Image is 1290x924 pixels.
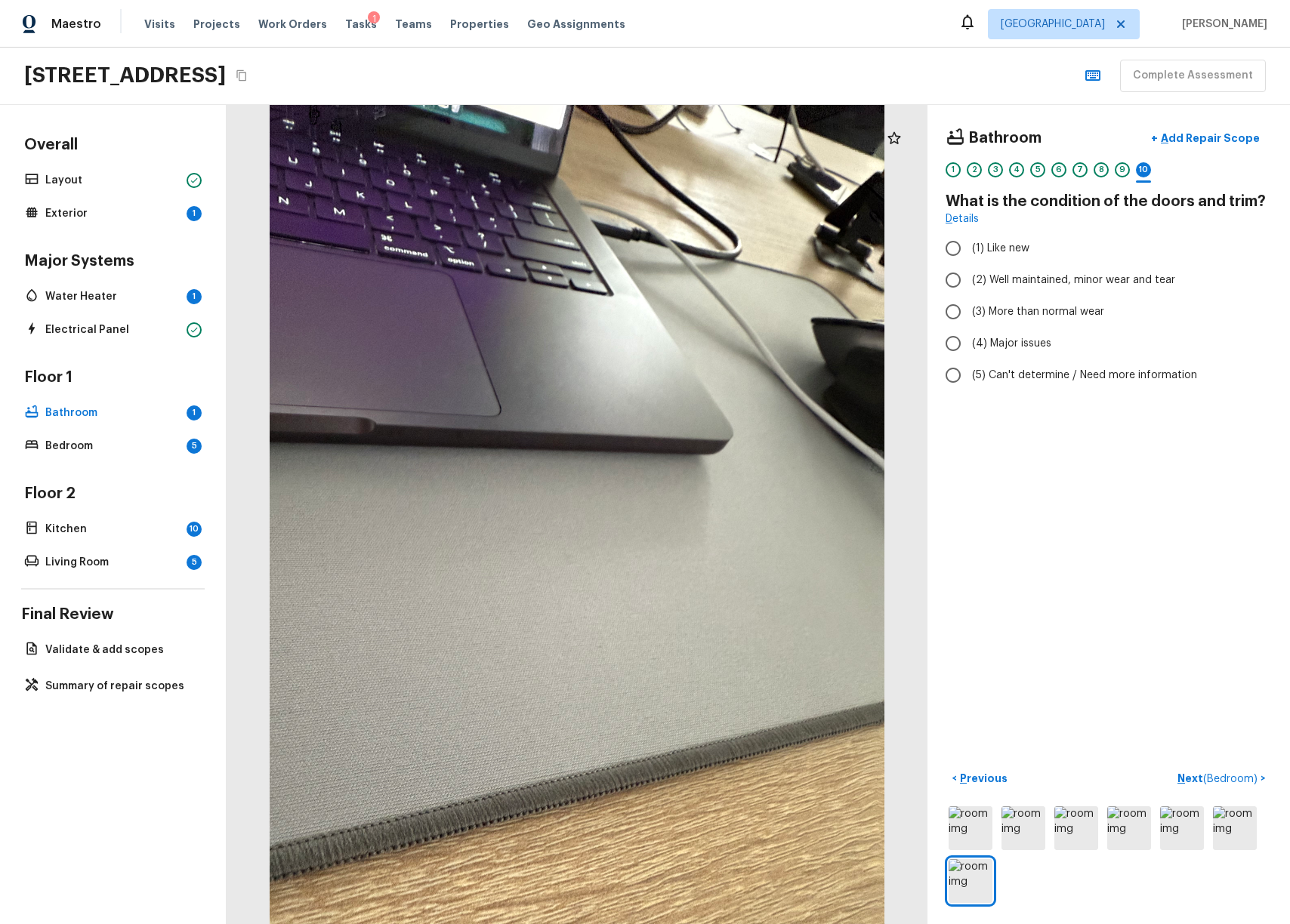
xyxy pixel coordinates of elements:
[946,192,1272,211] h4: What is the condition of the doors and trim?
[1030,162,1045,177] div: 5
[24,62,226,89] h2: [STREET_ADDRESS]
[1177,771,1261,787] p: Next
[1171,766,1272,791] button: Next(Bedroom)>
[1158,131,1260,146] p: Add Repair Scope
[949,859,992,903] img: room img
[967,162,982,177] div: 2
[1051,162,1066,177] div: 6
[946,162,961,177] div: 1
[1107,806,1151,850] img: room img
[45,679,196,694] p: Summary of repair scopes
[187,289,202,304] div: 1
[51,17,101,32] span: Maestro
[972,336,1051,351] span: (4) Major issues
[527,17,625,32] span: Geo Assignments
[45,522,181,537] p: Kitchen
[1072,162,1088,177] div: 7
[21,368,205,390] h4: Floor 1
[1094,162,1109,177] div: 8
[187,405,202,420] div: 1
[45,405,181,420] p: Bathroom
[972,241,1029,256] span: (1) Like new
[972,304,1104,319] span: (3) More than normal wear
[957,771,1008,786] p: Previous
[946,211,979,226] a: Details
[193,17,240,32] span: Projects
[232,66,252,85] button: Copy Address
[946,766,1014,791] button: <Previous
[1009,162,1024,177] div: 4
[395,17,432,32] span: Teams
[968,128,1042,148] h4: Bathroom
[972,273,1175,288] span: (2) Well maintained, minor wear and tear
[1176,17,1267,32] span: [PERSON_NAME]
[45,173,181,188] p: Layout
[1136,162,1151,177] div: 10
[258,17,327,32] span: Work Orders
[45,642,196,658] p: Validate & add scopes
[988,162,1003,177] div: 3
[1001,806,1045,850] img: room img
[949,806,992,850] img: room img
[1115,162,1130,177] div: 9
[21,251,205,274] h4: Major Systems
[187,206,202,221] div: 1
[450,17,509,32] span: Properties
[1001,17,1105,32] span: [GEOGRAPHIC_DATA]
[45,555,181,570] p: Living Room
[187,522,202,537] div: 10
[1213,806,1257,850] img: room img
[21,135,205,158] h4: Overall
[1139,123,1272,154] button: +Add Repair Scope
[21,605,205,624] h4: Final Review
[45,206,181,221] p: Exterior
[45,289,181,304] p: Water Heater
[187,555,202,570] div: 5
[972,368,1197,383] span: (5) Can't determine / Need more information
[144,17,175,32] span: Visits
[45,322,181,337] p: Electrical Panel
[45,439,181,454] p: Bedroom
[1054,806,1098,850] img: room img
[21,484,205,507] h4: Floor 2
[1160,806,1204,850] img: room img
[187,439,202,454] div: 5
[1203,774,1258,784] span: ( Bedroom )
[345,19,377,29] span: Tasks
[368,11,380,26] div: 1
